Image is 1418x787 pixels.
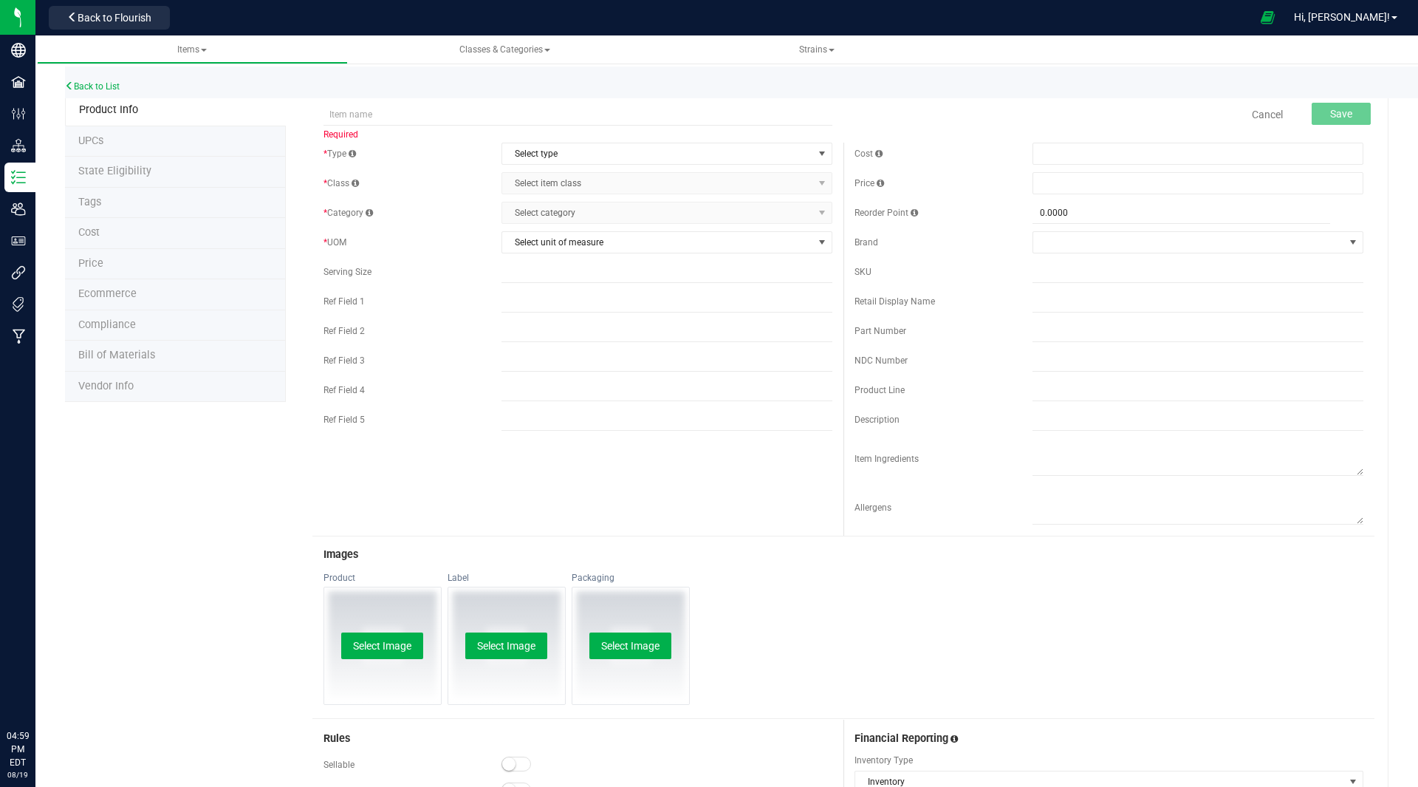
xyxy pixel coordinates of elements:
[502,232,813,253] span: Select unit of measure
[854,296,935,307] span: Retail Display Name
[11,138,26,153] inline-svg: Distribution
[49,6,170,30] button: Back to Flourish
[78,349,155,361] span: Bill of Materials
[1251,3,1284,32] span: Open Ecommerce Menu
[323,572,442,584] div: Product
[78,257,103,270] span: Price
[854,385,905,395] span: Product Line
[78,12,151,24] span: Back to Flourish
[323,549,1363,561] h3: Images
[854,208,918,218] span: Reorder Point
[323,178,359,188] span: Class
[854,502,891,513] span: Allergens
[854,415,900,425] span: Description
[11,234,26,248] inline-svg: User Roles
[448,572,566,584] div: Label
[323,267,371,277] span: Serving Size
[854,178,884,188] span: Price
[323,103,832,126] input: Item name
[7,769,29,780] p: 08/19
[854,454,919,464] span: Item Ingredients
[11,265,26,280] inline-svg: Integrations
[799,44,835,55] span: Strains
[1312,103,1371,125] button: Save
[78,287,137,300] span: Ecommerce
[854,732,948,745] span: Financial Reporting
[465,633,547,659] button: Select Image
[341,633,423,659] button: Select Image
[854,237,878,248] span: Brand
[323,732,350,745] span: Rules
[11,75,26,89] inline-svg: Facilities
[15,669,59,713] iframe: Resource center
[323,385,365,395] span: Ref Field 4
[813,232,832,253] span: select
[78,380,134,392] span: Vendor Info
[323,237,346,248] span: UOM
[323,760,354,770] span: Sellable
[813,143,832,164] span: select
[177,44,207,55] span: Items
[78,134,103,147] span: Tag
[65,81,120,92] a: Back to List
[323,149,356,159] span: Type
[854,267,871,277] span: SKU
[1032,202,1330,223] input: 0.0000
[854,355,908,366] span: NDC Number
[11,297,26,312] inline-svg: Tags
[854,754,1363,767] span: Inventory Type
[11,43,26,58] inline-svg: Company
[7,729,29,769] p: 04:59 PM EDT
[323,355,365,366] span: Ref Field 3
[323,208,373,218] span: Category
[78,226,100,239] span: Cost
[951,734,958,744] span: Assign this inventory item to the correct financial accounts(s)
[323,129,358,140] span: Required
[11,106,26,121] inline-svg: Configuration
[572,572,690,584] div: Packaging
[11,202,26,217] inline-svg: Users
[323,296,365,307] span: Ref Field 1
[459,44,550,55] span: Classes & Categories
[78,318,136,331] span: Compliance
[1294,11,1390,23] span: Hi, [PERSON_NAME]!
[854,149,883,159] span: Cost
[1252,107,1283,122] a: Cancel
[854,326,906,336] span: Part Number
[323,326,365,336] span: Ref Field 2
[11,329,26,344] inline-svg: Manufacturing
[11,170,26,185] inline-svg: Inventory
[1330,108,1352,120] span: Save
[589,633,671,659] button: Select Image
[323,415,365,425] span: Ref Field 5
[79,103,138,116] span: Product Info
[502,143,813,164] span: Select type
[78,196,101,208] span: Tag
[78,165,151,177] span: Tag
